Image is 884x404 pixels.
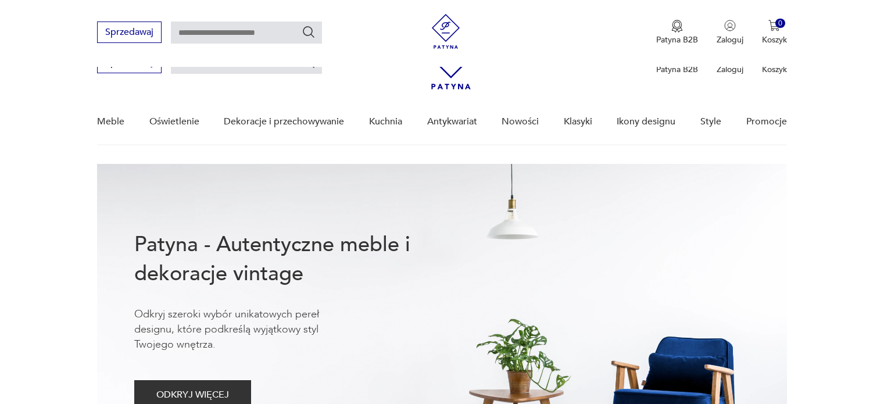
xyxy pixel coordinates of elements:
[134,392,251,400] a: ODKRYJ WIĘCEJ
[762,64,787,75] p: Koszyk
[502,99,539,144] a: Nowości
[97,59,162,67] a: Sprzedawaj
[656,34,698,45] p: Patyna B2B
[717,34,743,45] p: Zaloguj
[768,20,780,31] img: Ikona koszyka
[617,99,675,144] a: Ikony designu
[149,99,199,144] a: Oświetlenie
[762,20,787,45] button: 0Koszyk
[656,64,698,75] p: Patyna B2B
[97,22,162,43] button: Sprzedawaj
[134,307,355,352] p: Odkryj szeroki wybór unikatowych pereł designu, które podkreślą wyjątkowy styl Twojego wnętrza.
[369,99,402,144] a: Kuchnia
[428,14,463,49] img: Patyna - sklep z meblami i dekoracjami vintage
[97,29,162,37] a: Sprzedawaj
[717,64,743,75] p: Zaloguj
[717,20,743,45] button: Zaloguj
[775,19,785,28] div: 0
[302,25,316,39] button: Szukaj
[656,20,698,45] a: Ikona medaluPatyna B2B
[564,99,592,144] a: Klasyki
[427,99,477,144] a: Antykwariat
[671,20,683,33] img: Ikona medalu
[134,230,448,288] h1: Patyna - Autentyczne meble i dekoracje vintage
[746,99,787,144] a: Promocje
[656,20,698,45] button: Patyna B2B
[97,99,124,144] a: Meble
[724,20,736,31] img: Ikonka użytkownika
[762,34,787,45] p: Koszyk
[224,99,344,144] a: Dekoracje i przechowywanie
[700,99,721,144] a: Style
